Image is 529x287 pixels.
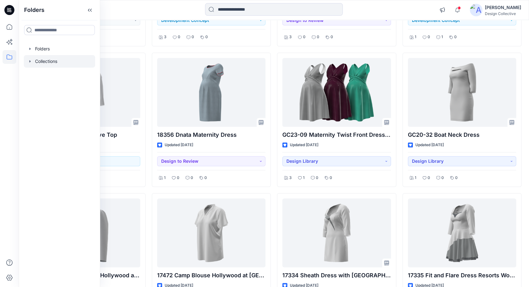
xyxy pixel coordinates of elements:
[441,34,443,40] p: 1
[441,175,444,181] p: 0
[408,271,516,280] p: 17335 Fit and Flare Dress Resorts World
[157,271,266,280] p: 17472 Camp Blouse Hollywood at [GEOGRAPHIC_DATA]
[415,175,416,181] p: 1
[157,198,266,267] a: 17472 Camp Blouse Hollywood at Pen National
[455,175,458,181] p: 0
[282,271,391,280] p: 17334 Sheath Dress with [GEOGRAPHIC_DATA] World [GEOGRAPHIC_DATA]
[289,34,292,40] p: 3
[415,142,444,148] p: Updated [DATE]
[282,131,391,139] p: GC23-09 Maternity Twist Front Dress_In Progress
[157,131,266,139] p: 18356 Dnata Maternity Dress
[316,175,318,181] p: 0
[282,58,391,127] a: GC23-09 Maternity Twist Front Dress_In Progress
[330,175,332,181] p: 0
[470,4,482,16] img: avatar
[164,34,167,40] p: 3
[485,11,521,16] div: Design Collective
[303,34,306,40] p: 0
[303,175,305,181] p: 1
[282,198,391,267] a: 17334 Sheath Dress with Lapel Resorts World NYC
[204,175,207,181] p: 0
[485,4,521,11] div: [PERSON_NAME]
[178,34,180,40] p: 0
[289,175,292,181] p: 3
[165,142,193,148] p: Updated [DATE]
[157,58,266,127] a: 18356 Dnata Maternity Dress
[454,34,457,40] p: 0
[192,34,194,40] p: 0
[408,131,516,139] p: GC20-32 Boat Neck Dress
[428,34,430,40] p: 0
[408,58,516,127] a: GC20-32 Boat Neck Dress
[317,34,319,40] p: 0
[290,142,318,148] p: Updated [DATE]
[164,175,166,181] p: 1
[331,34,333,40] p: 0
[205,34,208,40] p: 0
[408,198,516,267] a: 17335 Fit and Flare Dress Resorts World
[415,34,416,40] p: 1
[428,175,430,181] p: 0
[191,175,193,181] p: 0
[177,175,179,181] p: 0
